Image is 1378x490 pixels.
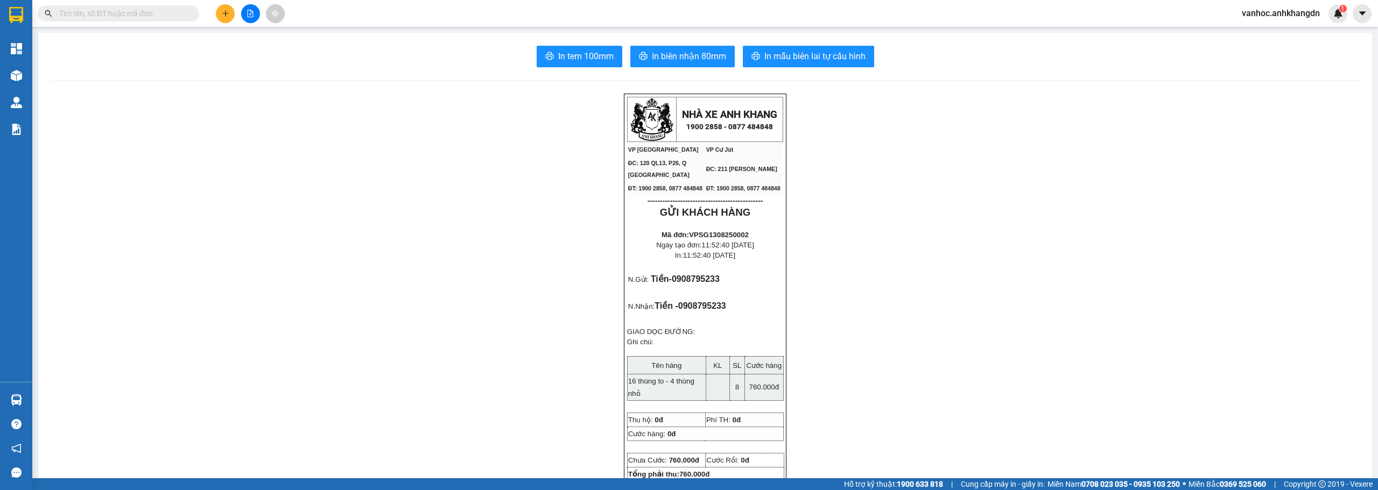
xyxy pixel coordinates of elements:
span: printer [639,52,648,62]
span: Ghi chú: [627,338,654,346]
span: Cước Rồi: [706,456,749,464]
span: | [1274,478,1276,490]
span: Cước hàng: [628,430,665,438]
span: ĐT: 1900 2858, 0877 484848 [628,185,702,191]
button: printerIn mẫu biên lai tự cấu hình [743,46,874,67]
span: 0đ [733,416,741,424]
span: VPSG1308250002 [689,231,749,239]
span: 11:52:40 [DATE] [701,241,754,249]
span: question-circle [11,419,22,429]
span: 0đ [741,456,749,464]
span: plus [222,10,229,17]
strong: GỬI KHÁCH HÀNG [660,207,750,218]
strong: NHÀ XE ANH KHANG [682,109,777,120]
span: - [669,274,720,283]
span: In biên nhận 80mm [652,49,726,63]
button: aim [266,4,285,23]
span: Miền Nam [1047,478,1180,490]
strong: 0369 525 060 [1220,480,1266,488]
span: 760.000đ [679,470,709,478]
span: ⚪️ [1183,482,1186,486]
span: N.Gửi: [628,275,649,283]
span: In: [675,251,735,259]
span: Tiền [651,274,669,283]
sup: 1 [1339,5,1347,12]
span: caret-down [1358,9,1367,18]
img: dashboard-icon [11,43,22,54]
img: logo [630,98,673,141]
span: 0đ [667,430,676,438]
span: VP [GEOGRAPHIC_DATA] [628,146,699,153]
button: plus [216,4,235,23]
span: 11:52:40 [DATE] [683,251,736,259]
span: Thu hộ: [628,416,653,424]
span: 0đ [655,416,663,424]
img: warehouse-icon [11,97,22,108]
span: 16 thùng to - 4 thùng nhỏ [628,377,694,397]
button: caret-down [1353,4,1372,23]
button: printerIn biên nhận 80mm [630,46,735,67]
span: 0908795233 [678,301,726,310]
span: ---------------------------------------------- [648,196,763,205]
strong: 1900 2858 - 0877 484848 [686,123,773,131]
span: 760.000đ [669,456,699,464]
span: 1 [1341,5,1345,12]
span: 8 [735,383,739,391]
span: ĐC: 211 [PERSON_NAME] [706,166,777,172]
span: printer [751,52,760,62]
span: Hỗ trợ kỹ thuật: [844,478,943,490]
strong: Tổng phải thu: [628,470,709,478]
strong: Mã đơn: [662,231,749,239]
img: logo-vxr [9,7,23,23]
span: SL [733,361,741,370]
span: copyright [1318,480,1326,488]
span: | [951,478,953,490]
span: search [45,10,52,17]
span: Cung cấp máy in - giấy in: [961,478,1045,490]
span: VP Cư Jút [706,146,734,153]
span: aim [271,10,279,17]
span: message [11,467,22,478]
img: warehouse-icon [11,394,22,406]
span: Phí TH: [706,416,730,424]
img: warehouse-icon [11,70,22,81]
span: Tên hàng [651,361,681,370]
img: icon-new-feature [1333,9,1343,18]
span: Miền Bắc [1189,478,1266,490]
span: In mẫu biên lai tự cấu hình [764,49,866,63]
span: ĐT: 1900 2858, 0877 484848 [706,185,781,191]
span: Chưa Cước: [628,456,699,464]
span: GIAO DỌC ĐƯỜNG: [627,328,695,336]
strong: 1900 633 818 [897,480,943,488]
button: printerIn tem 100mm [537,46,622,67]
span: In tem 100mm [558,49,614,63]
button: file-add [241,4,260,23]
span: ĐC: 120 QL13, P26, Q [GEOGRAPHIC_DATA] [628,160,690,178]
input: Tìm tên, số ĐT hoặc mã đơn [59,8,186,19]
span: Ngày tạo đơn: [656,241,754,249]
span: 760.000đ [749,383,779,391]
span: printer [545,52,554,62]
span: Cước hàng [746,361,782,370]
span: file-add [247,10,254,17]
span: N.Nhận: [628,302,655,310]
span: notification [11,443,22,453]
img: solution-icon [11,124,22,135]
span: 0908795233 [672,274,720,283]
span: KL [713,361,722,370]
span: Tiền - [655,301,726,310]
strong: 0708 023 035 - 0935 103 250 [1081,480,1180,488]
span: vanhoc.anhkhangdn [1233,6,1328,20]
